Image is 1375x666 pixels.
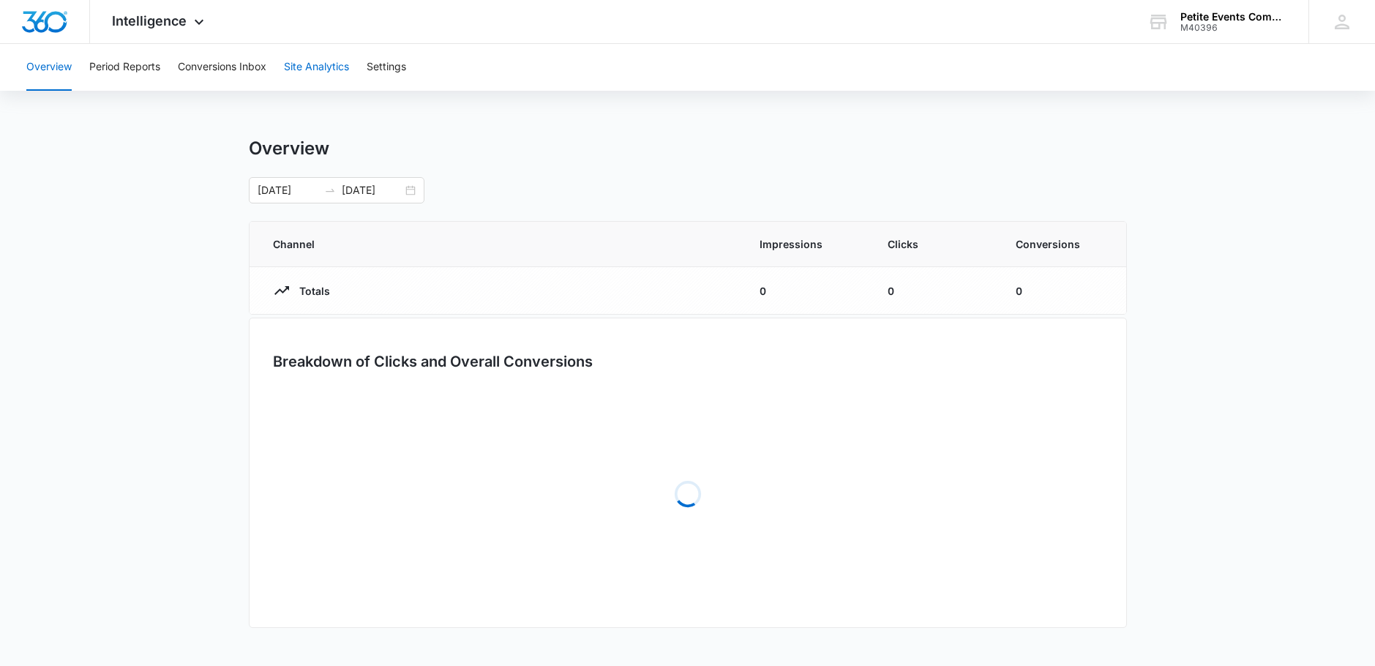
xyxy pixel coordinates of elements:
button: Conversions Inbox [178,44,266,91]
h3: Breakdown of Clicks and Overall Conversions [273,351,593,373]
td: 0 [998,267,1126,315]
h1: Overview [249,138,329,160]
input: Start date [258,182,318,198]
div: account id [1180,23,1287,33]
td: 0 [870,267,998,315]
span: swap-right [324,184,336,196]
span: Intelligence [112,13,187,29]
span: Channel [273,236,724,252]
td: 0 [742,267,870,315]
button: Overview [26,44,72,91]
button: Period Reports [89,44,160,91]
p: Totals [291,283,330,299]
span: Clicks [888,236,981,252]
button: Settings [367,44,406,91]
span: to [324,184,336,196]
div: account name [1180,11,1287,23]
span: Impressions [760,236,853,252]
span: Conversions [1016,236,1103,252]
button: Site Analytics [284,44,349,91]
input: End date [342,182,402,198]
